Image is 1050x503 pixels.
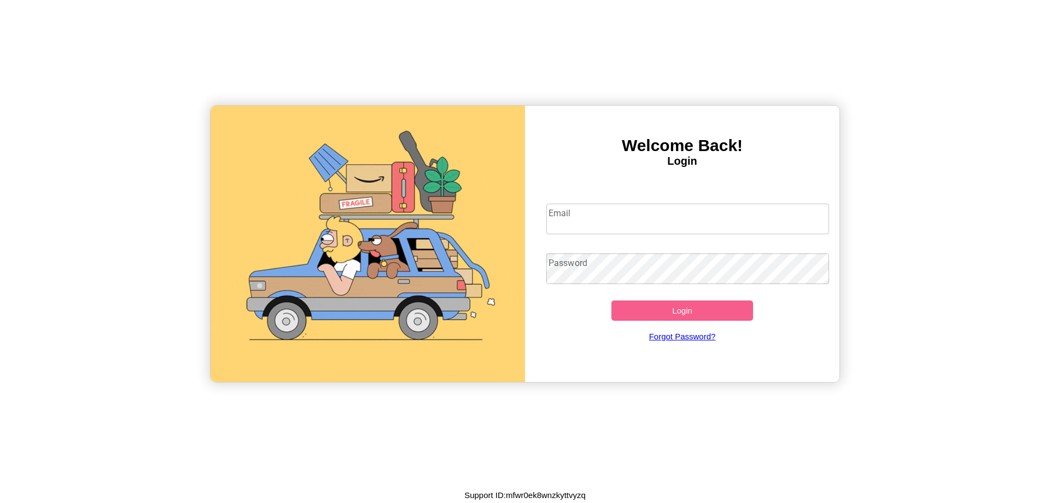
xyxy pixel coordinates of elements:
[611,300,753,321] button: Login
[211,106,525,382] img: gif
[464,488,586,502] p: Support ID: mfwr0ek8wnzkyttvyzq
[525,136,839,155] h3: Welcome Back!
[541,321,824,352] a: Forgot Password?
[525,155,839,167] h4: Login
